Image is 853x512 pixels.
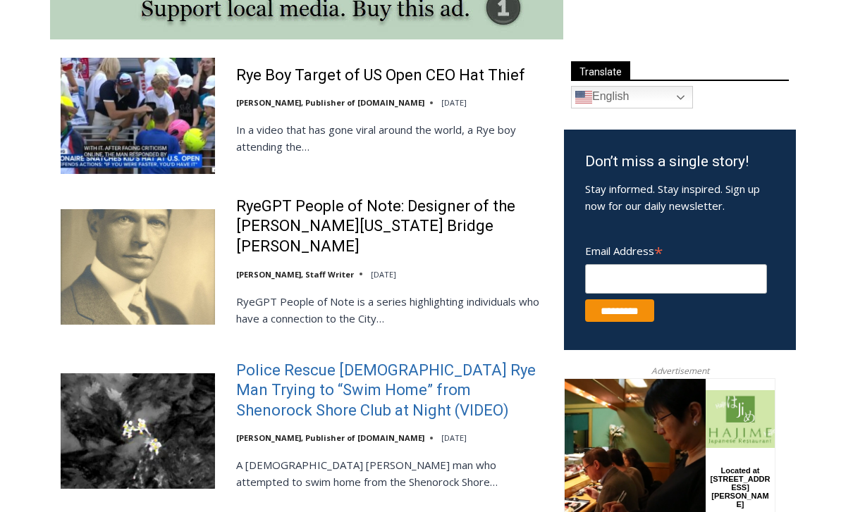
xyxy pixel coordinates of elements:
img: en [575,89,592,106]
a: Police Rescue [DEMOGRAPHIC_DATA] Rye Man Trying to “Swim Home” from Shenorock Shore Club at Night... [236,361,546,421]
a: [PERSON_NAME], Publisher of [DOMAIN_NAME] [236,432,424,443]
div: Located at [STREET_ADDRESS][PERSON_NAME] [145,88,207,168]
a: English [571,86,693,108]
div: "I learned about the history of a place I’d honestly never considered even as a resident of [GEOG... [356,1,666,137]
a: Book [PERSON_NAME]'s Good Humor for Your Event [419,4,509,64]
span: Open Tues. - Sun. [PHONE_NUMBER] [4,145,138,199]
h3: Don’t miss a single story! [585,151,775,173]
a: [PERSON_NAME], Publisher of [DOMAIN_NAME] [236,97,424,108]
span: Translate [571,61,630,80]
span: Advertisement [637,364,723,377]
time: [DATE] [371,269,396,280]
label: Email Address [585,237,767,262]
a: [PERSON_NAME], Staff Writer [236,269,354,280]
p: A [DEMOGRAPHIC_DATA] [PERSON_NAME] man who attempted to swim home from the Shenorock Shore… [236,456,546,490]
img: RyeGPT People of Note: Designer of the George Washington Bridge Othmar Ammann [61,209,215,325]
a: Open Tues. - Sun. [PHONE_NUMBER] [1,142,142,175]
span: Intern @ [DOMAIN_NAME] [369,140,653,172]
time: [DATE] [441,97,467,108]
a: Rye Boy Target of US Open CEO Hat Thief [236,65,525,86]
h4: Book [PERSON_NAME]'s Good Humor for Your Event [429,15,491,54]
img: Police Rescue 51 Year Old Rye Man Trying to “Swim Home” from Shenorock Shore Club at Night (VIDEO) [61,373,215,489]
p: Stay informed. Stay inspired. Sign up now for our daily newsletter. [585,180,775,214]
img: Rye Boy Target of US Open CEO Hat Thief [61,58,215,173]
a: RyeGPT People of Note: Designer of the [PERSON_NAME][US_STATE] Bridge [PERSON_NAME] [236,196,546,257]
time: [DATE] [441,432,467,443]
div: No Generators on Trucks so No Noise or Pollution [92,25,348,39]
a: Intern @ [DOMAIN_NAME] [339,137,683,175]
p: In a video that has gone viral around the world, a Rye boy attending the… [236,121,546,155]
p: RyeGPT People of Note is a series highlighting individuals who have a connection to the City… [236,293,546,327]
